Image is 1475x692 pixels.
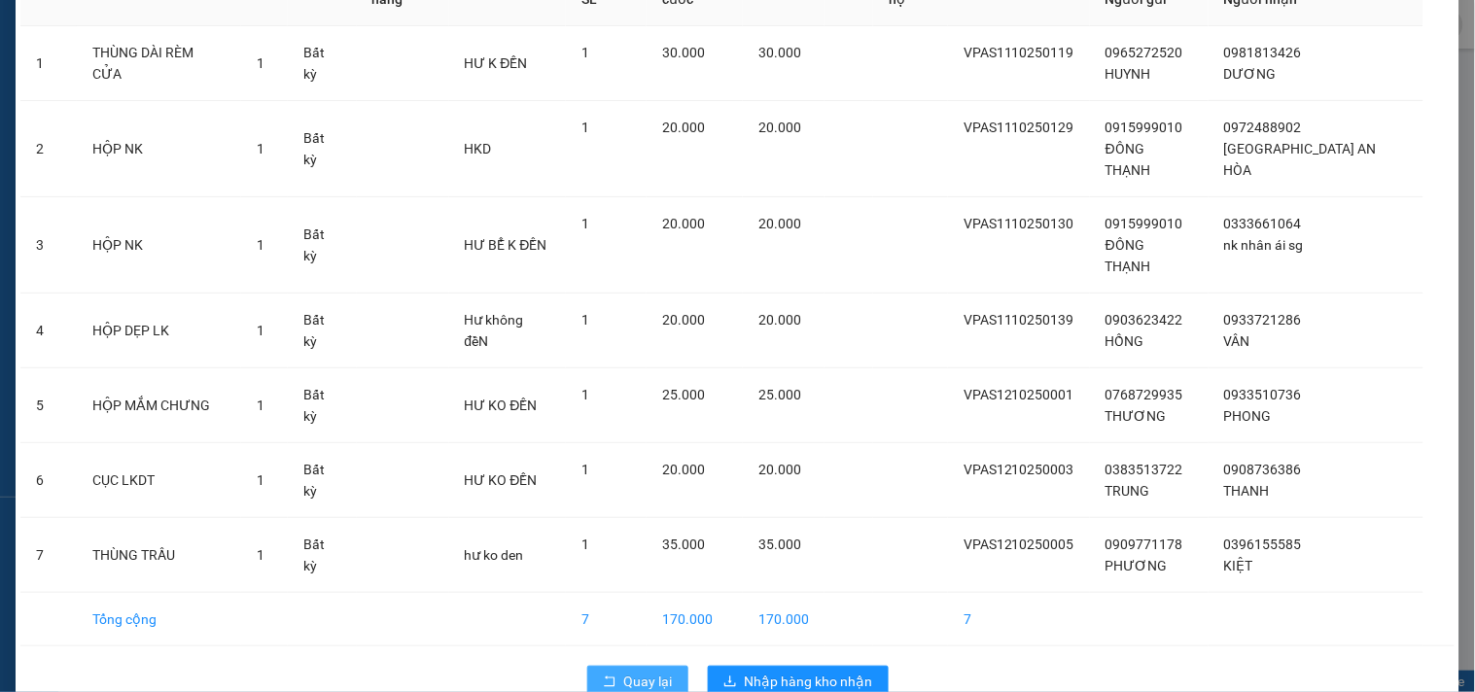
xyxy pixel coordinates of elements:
span: 1 [257,323,264,338]
span: 35.000 [662,536,705,552]
span: 0383513722 [1106,462,1183,477]
span: 20.000 [662,216,705,231]
td: 3 [20,197,77,294]
span: Quay lại [624,671,673,692]
span: 0768729935 [1106,387,1183,402]
td: THÙNG DÀI RÈM CỬA [77,26,241,101]
td: 170.000 [647,593,743,646]
span: 1 [581,120,589,135]
span: 0933721286 [1224,312,1302,328]
td: Bất kỳ [288,197,357,294]
td: 1 [20,26,77,101]
span: 30.000 [758,45,801,60]
span: 0903623422 [1106,312,1183,328]
span: VPAS1110250119 [964,45,1074,60]
span: 0915999010 [1106,216,1183,231]
span: 1 [257,472,264,488]
span: 35.000 [758,536,801,552]
span: TRUNG [1106,483,1150,499]
span: 20.000 [662,120,705,135]
td: Bất kỳ [288,518,357,593]
span: 0396155585 [1224,536,1302,552]
td: Bất kỳ [288,101,357,197]
span: download [723,675,737,690]
span: VPAS1210250003 [964,462,1074,477]
span: 20.000 [758,462,801,477]
span: 1 [257,547,264,563]
span: [GEOGRAPHIC_DATA] AN HÒA [1224,141,1377,178]
td: Bất kỳ [288,443,357,518]
span: rollback [603,675,616,690]
span: 0915999010 [1106,120,1183,135]
span: PHONG [1224,408,1272,424]
span: 1 [581,216,589,231]
span: VPAS1110250129 [964,120,1074,135]
span: HƯ KO ĐỀN [465,398,538,413]
span: 1 [257,398,264,413]
span: HƯ KO ĐỀN [465,472,538,488]
span: 20.000 [662,312,705,328]
td: 170.000 [743,593,825,646]
td: HỘP MẮM CHƯNG [77,368,241,443]
span: HỒNG [1106,333,1144,349]
span: Nhập hàng kho nhận [745,671,873,692]
td: Bất kỳ [288,294,357,368]
span: HUYNH [1106,66,1151,82]
span: PHƯƠNG [1106,558,1168,573]
td: 7 [948,593,1090,646]
span: ĐÔNG THẠNH [1106,237,1151,274]
span: VPAS1110250130 [964,216,1074,231]
span: 20.000 [758,216,801,231]
td: 7 [566,593,647,646]
span: VÂN [1224,333,1250,349]
td: 7 [20,518,77,593]
span: 0909771178 [1106,536,1183,552]
span: 0972488902 [1224,120,1302,135]
span: VPAS1210250005 [964,536,1074,552]
span: 20.000 [758,312,801,328]
span: 25.000 [662,387,705,402]
span: THƯƠNG [1106,408,1167,424]
span: Hư không đềN [465,312,524,349]
td: HỘP DẸP LK [77,294,241,368]
span: HƯ K ĐỀN [465,55,528,71]
span: 20.000 [662,462,705,477]
span: 30.000 [662,45,705,60]
span: THANH [1224,483,1270,499]
span: 0965272520 [1106,45,1183,60]
span: 0981813426 [1224,45,1302,60]
td: Tổng cộng [77,593,241,646]
td: HỘP NK [77,101,241,197]
span: ĐÔNG THẠNH [1106,141,1151,178]
span: 1 [581,312,589,328]
td: Bất kỳ [288,368,357,443]
span: 0933510736 [1224,387,1302,402]
span: 1 [257,55,264,71]
span: 1 [581,387,589,402]
td: THÙNG TRẦU [77,518,241,593]
span: 1 [257,141,264,156]
span: 1 [581,536,589,552]
span: HKD [465,141,492,156]
span: nk nhân ái sg [1224,237,1304,253]
td: HỘP NK [77,197,241,294]
span: DƯƠNG [1224,66,1277,82]
span: VPAS1210250001 [964,387,1074,402]
td: CỤC LKDT [77,443,241,518]
td: 6 [20,443,77,518]
td: 2 [20,101,77,197]
span: HƯ BỂ K ĐỀN [465,237,547,253]
td: Bất kỳ [288,26,357,101]
span: 25.000 [758,387,801,402]
span: 0908736386 [1224,462,1302,477]
span: KIỆT [1224,558,1253,573]
span: 1 [257,237,264,253]
span: hư ko den [465,547,524,563]
span: VPAS1110250139 [964,312,1074,328]
td: 5 [20,368,77,443]
span: 1 [581,45,589,60]
span: 1 [581,462,589,477]
td: 4 [20,294,77,368]
span: 0333661064 [1224,216,1302,231]
span: 20.000 [758,120,801,135]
